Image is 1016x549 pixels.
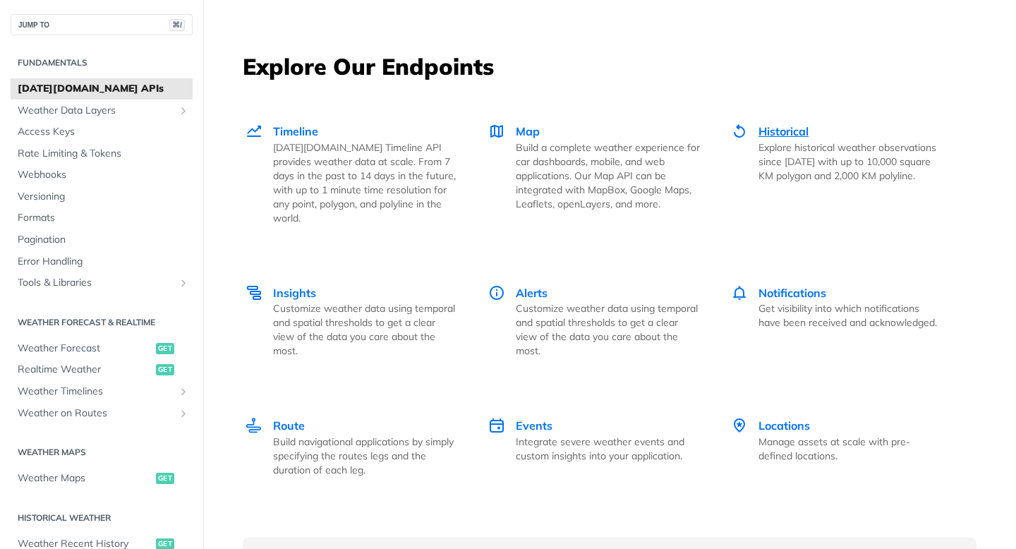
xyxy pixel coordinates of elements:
a: Alerts Alerts Customize weather data using temporal and spatial thresholds to get a clear view of... [473,255,715,388]
span: Map [516,124,540,138]
a: Weather Data LayersShow subpages for Weather Data Layers [11,100,193,121]
a: [DATE][DOMAIN_NAME] APIs [11,78,193,99]
img: Alerts [488,284,505,301]
a: Rate Limiting & Tokens [11,143,193,164]
span: Locations [758,418,810,433]
p: Customize weather data using temporal and spatial thresholds to get a clear view of the data you ... [273,301,457,358]
img: Insights [246,284,262,301]
a: Formats [11,207,193,229]
span: Route [273,418,305,433]
span: Webhooks [18,168,189,182]
span: get [156,343,174,354]
a: Locations Locations Manage assets at scale with pre-defined locations. [715,387,958,507]
img: Historical [731,123,748,140]
h2: Weather Maps [11,446,193,459]
span: get [156,473,174,484]
span: Notifications [758,286,826,300]
a: Access Keys [11,121,193,143]
span: Historical [758,124,809,138]
img: Notifications [731,284,748,301]
span: Weather on Routes [18,406,174,421]
span: Timeline [273,124,318,138]
button: Show subpages for Weather Timelines [178,386,189,397]
button: Show subpages for Tools & Libraries [178,277,189,289]
a: Error Handling [11,251,193,272]
span: Formats [18,211,189,225]
p: Integrate severe weather events and custom insights into your application. [516,435,700,463]
span: Insights [273,286,316,300]
a: Events Events Integrate severe weather events and custom insights into your application. [473,387,715,507]
img: Events [488,417,505,434]
span: Versioning [18,190,189,204]
button: Show subpages for Weather Data Layers [178,105,189,116]
a: Map Map Build a complete weather experience for car dashboards, mobile, and web applications. Our... [473,93,715,255]
h3: Explore Our Endpoints [243,51,976,82]
p: [DATE][DOMAIN_NAME] Timeline API provides weather data at scale. From 7 days in the past to 14 da... [273,140,457,225]
span: Realtime Weather [18,363,152,377]
span: Alerts [516,286,548,300]
img: Map [488,123,505,140]
a: Realtime Weatherget [11,359,193,380]
a: Webhooks [11,164,193,186]
a: Historical Historical Explore historical weather observations since [DATE] with up to 10,000 squa... [715,93,958,255]
p: Explore historical weather observations since [DATE] with up to 10,000 square KM polygon and 2,00... [758,140,943,183]
span: Weather Forecast [18,342,152,356]
p: Build navigational applications by simply specifying the routes legs and the duration of each leg. [273,435,457,477]
a: Timeline Timeline [DATE][DOMAIN_NAME] Timeline API provides weather data at scale. From 7 days in... [244,93,473,255]
span: Weather Data Layers [18,104,174,118]
p: Manage assets at scale with pre-defined locations. [758,435,943,463]
span: Weather Maps [18,471,152,485]
span: Error Handling [18,255,189,269]
a: Weather Mapsget [11,468,193,489]
h2: Fundamentals [11,56,193,69]
span: Weather Timelines [18,385,174,399]
span: Tools & Libraries [18,276,174,290]
p: Build a complete weather experience for car dashboards, mobile, and web applications. Our Map API... [516,140,700,211]
a: Weather on RoutesShow subpages for Weather on Routes [11,403,193,424]
a: Insights Insights Customize weather data using temporal and spatial thresholds to get a clear vie... [244,255,473,388]
img: Locations [731,417,748,434]
span: [DATE][DOMAIN_NAME] APIs [18,82,189,96]
a: Versioning [11,186,193,207]
a: Weather TimelinesShow subpages for Weather Timelines [11,381,193,402]
button: JUMP TO⌘/ [11,14,193,35]
span: Rate Limiting & Tokens [18,147,189,161]
img: Timeline [246,123,262,140]
a: Weather Forecastget [11,338,193,359]
img: Route [246,417,262,434]
span: get [156,364,174,375]
span: Events [516,418,552,433]
span: Access Keys [18,125,189,139]
span: Pagination [18,233,189,247]
h2: Weather Forecast & realtime [11,316,193,329]
h2: Historical Weather [11,512,193,524]
p: Get visibility into which notifications have been received and acknowledged. [758,301,943,330]
p: Customize weather data using temporal and spatial thresholds to get a clear view of the data you ... [516,301,700,358]
a: Pagination [11,229,193,251]
a: Tools & LibrariesShow subpages for Tools & Libraries [11,272,193,294]
a: Notifications Notifications Get visibility into which notifications have been received and acknow... [715,255,958,388]
span: ⌘/ [169,19,185,31]
a: Route Route Build navigational applications by simply specifying the routes legs and the duration... [244,387,473,507]
button: Show subpages for Weather on Routes [178,408,189,419]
